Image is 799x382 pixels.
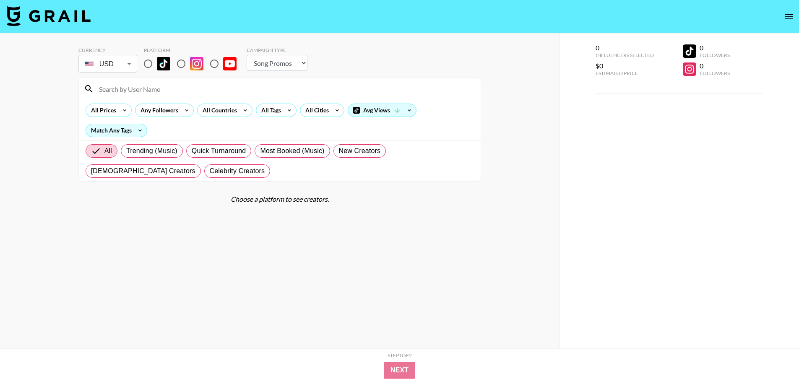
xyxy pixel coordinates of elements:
div: Campaign Type [247,47,307,53]
div: Followers [700,70,730,76]
span: Trending (Music) [126,146,177,156]
div: Platform [144,47,243,53]
img: Grail Talent [7,6,91,26]
span: [DEMOGRAPHIC_DATA] Creators [91,166,195,176]
span: All [104,146,112,156]
span: Quick Turnaround [192,146,246,156]
span: New Creators [339,146,381,156]
div: Avg Views [348,104,416,117]
div: Influencers Selected [596,52,654,58]
div: 0 [700,62,730,70]
span: Celebrity Creators [210,166,265,176]
div: All Tags [256,104,283,117]
div: All Cities [300,104,331,117]
button: open drawer [781,8,797,25]
input: Search by User Name [94,82,476,96]
img: YouTube [223,57,237,70]
div: Currency [78,47,137,53]
img: TikTok [157,57,170,70]
div: Choose a platform to see creators. [78,195,481,203]
div: Any Followers [135,104,180,117]
button: Next [384,362,415,379]
div: $0 [596,62,654,70]
div: Step 1 of 2 [388,352,412,359]
div: 0 [700,44,730,52]
span: Most Booked (Music) [260,146,324,156]
div: Followers [700,52,730,58]
img: Instagram [190,57,203,70]
div: All Countries [198,104,239,117]
div: 0 [596,44,654,52]
div: USD [80,57,135,71]
div: Match Any Tags [86,124,147,137]
iframe: Drift Widget Chat Controller [757,340,789,372]
div: All Prices [86,104,118,117]
div: Estimated Price [596,70,654,76]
